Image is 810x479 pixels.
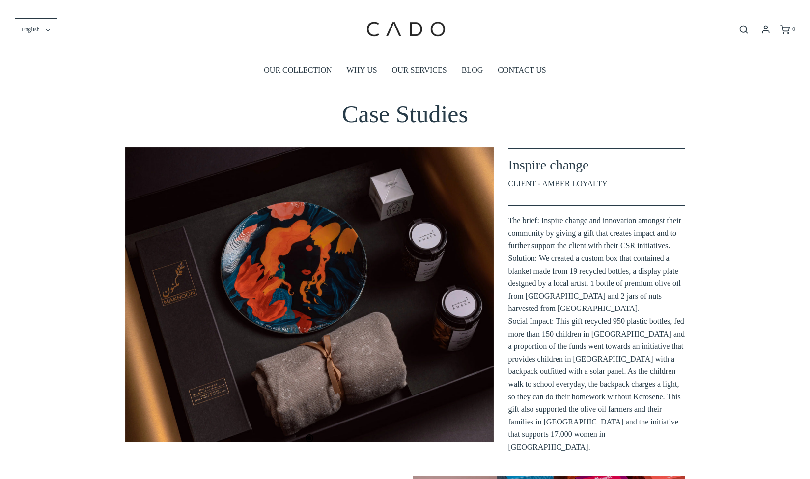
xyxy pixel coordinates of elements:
span: CLIENT - AMBER LOYALTY [508,177,608,190]
span: English [22,25,40,34]
img: cadogifting [363,7,447,52]
a: WHY US [347,59,377,82]
button: English [15,18,57,41]
a: OUR COLLECTION [264,59,332,82]
a: CONTACT US [498,59,546,82]
span: 0 [792,26,795,32]
span: Case Studies [342,100,468,128]
button: Page 1 [306,434,313,442]
a: 0 [779,25,795,34]
a: BLOG [462,59,483,82]
span: Inspire change [508,157,589,172]
button: Open search bar [735,24,753,35]
a: OUR SERVICES [392,59,447,82]
span: The brief: Inspire change and innovation amongst their community by giving a gift that creates im... [508,214,685,453]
